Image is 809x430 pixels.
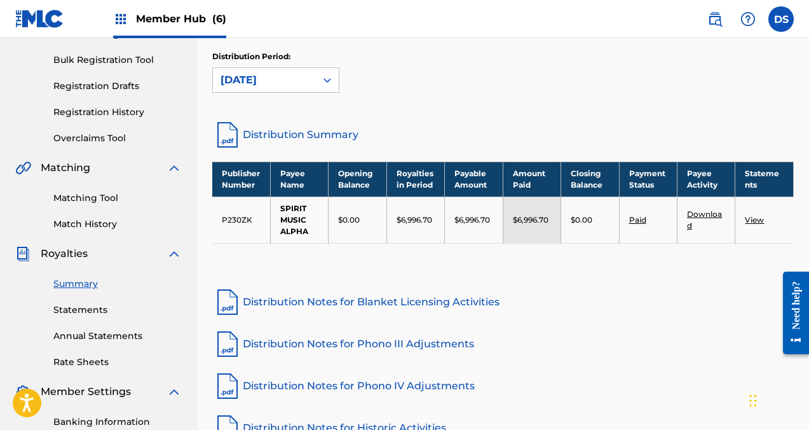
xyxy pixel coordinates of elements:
[707,11,723,27] img: search
[167,246,182,261] img: expand
[53,277,182,291] a: Summary
[53,132,182,145] a: Overclaims Tool
[167,160,182,176] img: expand
[136,11,226,26] span: Member Hub
[41,160,90,176] span: Matching
[212,13,226,25] span: (6)
[53,53,182,67] a: Bulk Registration Tool
[773,261,809,364] iframe: Resource Center
[212,120,243,150] img: distribution-summary-pdf
[113,11,128,27] img: Top Rightsholders
[212,287,243,317] img: pdf
[270,197,328,243] td: SPIRIT MUSIC ALPHA
[212,120,794,150] a: Distribution Summary
[212,51,339,62] p: Distribution Period:
[745,215,764,225] a: View
[397,214,432,226] p: $6,996.70
[749,382,757,420] div: Drag
[329,162,386,197] th: Opening Balance
[702,6,728,32] a: Public Search
[53,106,182,119] a: Registration History
[212,329,243,359] img: pdf
[41,384,131,399] span: Member Settings
[629,215,646,225] a: Paid
[745,369,809,430] iframe: Chat Widget
[503,162,561,197] th: Amount Paid
[15,246,31,261] img: Royalties
[768,6,794,32] div: User Menu
[561,162,619,197] th: Closing Balance
[53,218,182,231] a: Match History
[338,214,360,226] p: $0.00
[53,329,182,343] a: Annual Statements
[212,287,794,317] a: Distribution Notes for Blanket Licensing Activities
[386,162,444,197] th: Royalties in Period
[454,214,490,226] p: $6,996.70
[212,197,270,243] td: P230ZK
[15,384,31,399] img: Member Settings
[167,384,182,399] img: expand
[735,6,761,32] div: Help
[212,329,794,359] a: Distribution Notes for Phono III Adjustments
[53,415,182,429] a: Banking Information
[212,162,270,197] th: Publisher Number
[687,209,722,230] a: Download
[53,191,182,205] a: Matching Tool
[221,73,308,88] div: [DATE]
[15,160,31,176] img: Matching
[740,11,756,27] img: help
[445,162,503,197] th: Payable Amount
[53,80,182,93] a: Registration Drafts
[571,214,592,226] p: $0.00
[619,162,677,197] th: Payment Status
[735,162,794,197] th: Statements
[41,246,88,261] span: Royalties
[270,162,328,197] th: Payee Name
[53,303,182,317] a: Statements
[212,371,794,401] a: Distribution Notes for Phono IV Adjustments
[677,162,735,197] th: Payee Activity
[513,214,548,226] p: $6,996.70
[15,10,64,28] img: MLC Logo
[53,356,182,369] a: Rate Sheets
[212,371,243,401] img: pdf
